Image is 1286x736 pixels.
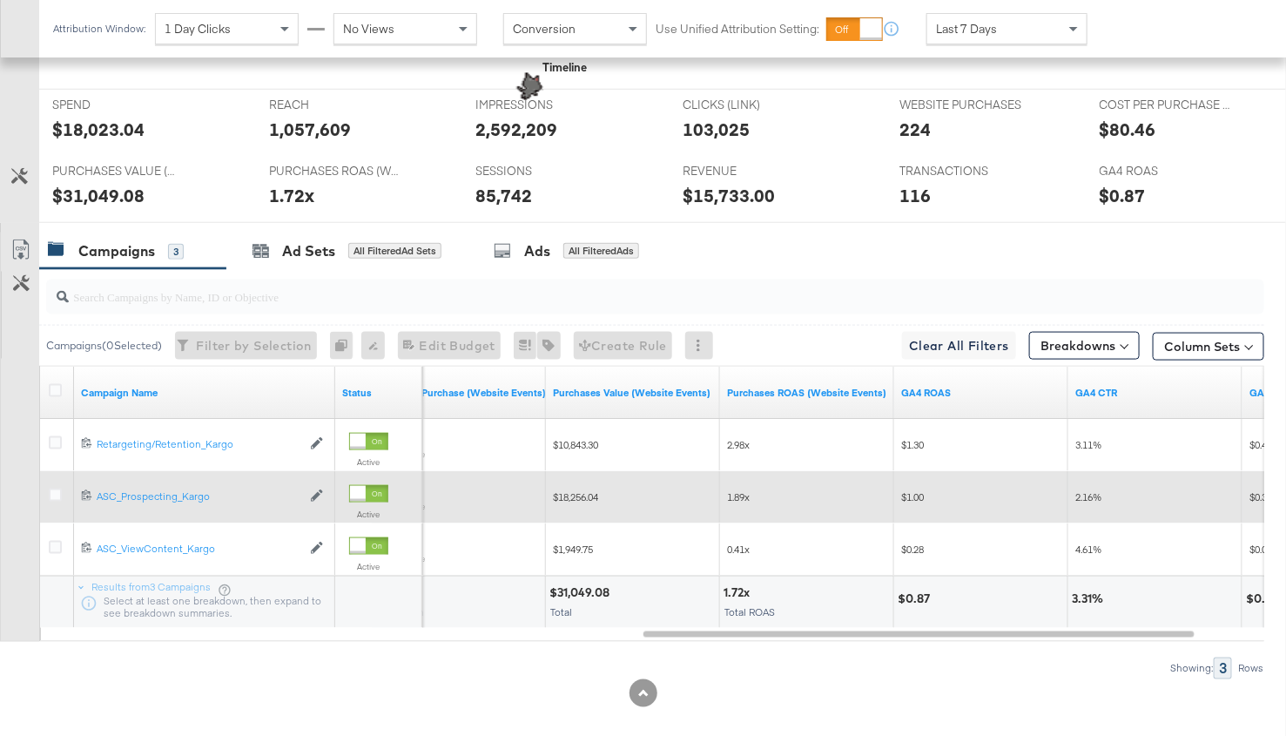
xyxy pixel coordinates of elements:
div: 1,057,609 [269,117,351,142]
div: $0.87 [898,591,935,608]
div: $0.21 [1246,591,1281,608]
span: REACH [269,97,400,113]
a: Retargeting/Retention_Kargo [97,437,301,452]
div: $31,049.08 [549,585,615,602]
span: $0.45 [1249,438,1272,451]
div: Retargeting/Retention_Kargo [97,437,301,451]
span: GA4 ROAS [1100,163,1230,179]
a: ASC_Prospecting_Kargo [97,490,301,504]
span: Total ROAS [724,606,775,619]
a: Your campaign name. [81,386,328,400]
div: All Filtered Ad Sets [348,243,441,259]
span: No Views [343,21,394,37]
div: ASC_Prospecting_Kargo [97,490,301,503]
span: PURCHASES ROAS (WEBSITE EVENTS) [269,163,400,179]
div: 3.31% [1072,591,1108,608]
span: COST PER PURCHASE (WEBSITE EVENTS) [1100,97,1230,113]
div: Campaigns ( 0 Selected) [46,338,162,354]
span: 1 Day Clicks [165,21,231,37]
span: $0.37 [1249,490,1272,503]
a: The total value of the purchase actions tracked by your Custom Audience pixel on your website aft... [553,386,713,400]
span: 2.98x [727,438,750,451]
span: Total [550,606,572,619]
div: 103,025 [683,117,750,142]
a: ASC_ViewContent_Kargo [97,542,301,557]
span: Conversion [513,21,576,37]
a: revenue/spend [901,386,1061,400]
div: 116 [899,183,931,208]
div: 2,592,209 [476,117,558,142]
a: (sessions/impressions) [1075,386,1236,400]
a: Shows the current state of your Ad Campaign. [342,386,415,400]
span: SESSIONS [476,163,607,179]
span: $18,256.04 [553,490,598,503]
div: 85,742 [476,183,533,208]
label: Active [349,509,388,520]
span: $1.30 [901,438,924,451]
label: Use Unified Attribution Setting: [656,21,819,37]
label: Active [349,456,388,468]
span: 0.41x [727,543,750,556]
span: Last 7 Days [936,21,997,37]
button: Breakdowns [1029,332,1140,360]
div: 3 [168,244,184,260]
span: Clear All Filters [909,335,1009,357]
div: 1.72x [724,585,755,602]
div: Campaigns [78,241,155,261]
span: 1.89x [727,490,750,503]
button: Clear All Filters [902,332,1016,360]
span: CLICKS (LINK) [683,97,813,113]
label: Active [349,561,388,572]
span: WEBSITE PURCHASES [899,97,1030,113]
div: $31,049.08 [52,183,145,208]
button: Column Sets [1153,333,1264,361]
div: 224 [899,117,931,142]
span: 4.61% [1075,543,1101,556]
div: Ad Sets [282,241,335,261]
div: 1.72x [269,183,314,208]
div: 3 [1214,658,1232,679]
input: Search Campaigns by Name, ID or Objective [69,273,1155,307]
div: All Filtered Ads [563,243,639,259]
div: Timeline [542,59,587,76]
div: Ads [524,241,550,261]
span: REVENUE [683,163,813,179]
div: Rows [1237,663,1264,675]
span: $0.28 [901,543,924,556]
span: 3.11% [1075,438,1101,451]
a: The total value of the purchase actions divided by spend tracked by your Custom Audience pixel on... [727,386,887,400]
span: 2.16% [1075,490,1101,503]
span: SPEND [52,97,183,113]
div: $18,023.04 [52,117,145,142]
span: $0.09 [1249,543,1272,556]
span: IMPRESSIONS [476,97,607,113]
img: ZdbQB9oDc+h6gN9Ab6NzAAyqwoCGxQiOoAAAAAElFTkSuQmCC [508,69,551,112]
div: Showing: [1169,663,1214,675]
span: $1,949.75 [553,543,593,556]
div: $15,733.00 [683,183,775,208]
span: PURCHASES VALUE (WEBSITE EVENTS) [52,163,183,179]
a: The average cost for each purchase tracked by your Custom Audience pixel on your website after pe... [379,386,546,400]
div: 0 [330,332,361,360]
span: $10,843.30 [553,438,598,451]
div: $80.46 [1100,117,1156,142]
span: $1.00 [901,490,924,503]
div: $0.87 [1100,183,1146,208]
div: Attribution Window: [52,23,146,35]
span: TRANSACTIONS [899,163,1030,179]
